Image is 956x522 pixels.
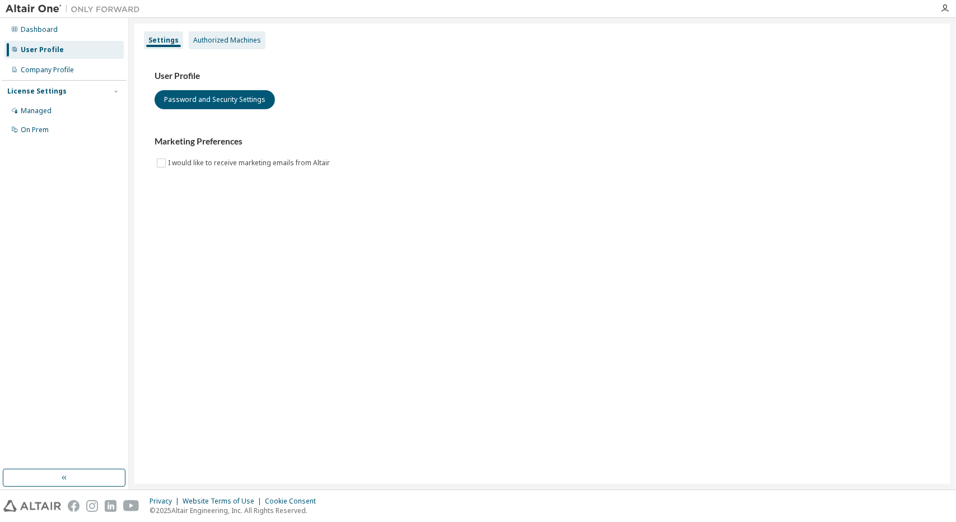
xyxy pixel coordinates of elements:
p: © 2025 Altair Engineering, Inc. All Rights Reserved. [150,506,323,515]
img: instagram.svg [86,500,98,512]
div: Privacy [150,497,183,506]
h3: Marketing Preferences [155,136,930,147]
div: Dashboard [21,25,58,34]
div: Cookie Consent [265,497,323,506]
img: youtube.svg [123,500,139,512]
img: altair_logo.svg [3,500,61,512]
div: Settings [148,36,179,45]
div: License Settings [7,87,67,96]
img: linkedin.svg [105,500,116,512]
h3: User Profile [155,71,930,82]
button: Password and Security Settings [155,90,275,109]
div: Managed [21,106,52,115]
div: Authorized Machines [193,36,261,45]
div: On Prem [21,125,49,134]
div: User Profile [21,45,64,54]
div: Website Terms of Use [183,497,265,506]
img: facebook.svg [68,500,80,512]
label: I would like to receive marketing emails from Altair [168,156,332,170]
img: Altair One [6,3,146,15]
div: Company Profile [21,66,74,74]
